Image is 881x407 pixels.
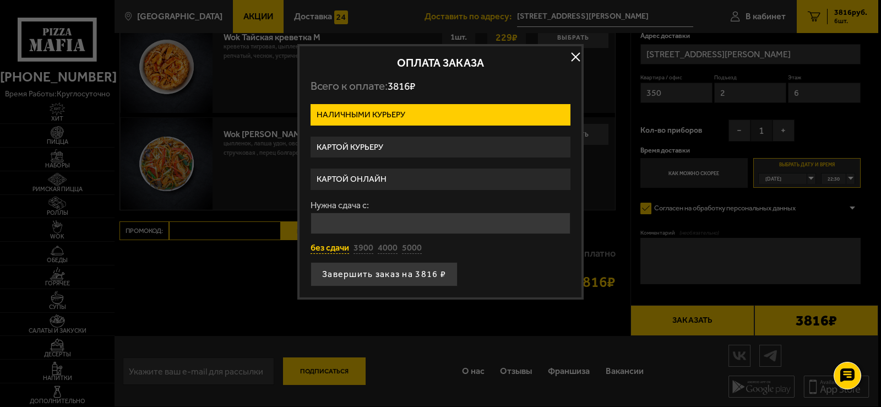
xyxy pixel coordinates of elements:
[388,80,415,93] span: 3816 ₽
[311,137,570,158] label: Картой курьеру
[311,104,570,126] label: Наличными курьеру
[378,242,398,254] button: 4000
[402,242,422,254] button: 5000
[311,242,349,254] button: без сдачи
[311,57,570,68] h2: Оплата заказа
[311,262,458,286] button: Завершить заказ на 3816 ₽
[311,201,570,210] label: Нужна сдача с:
[311,79,570,93] p: Всего к оплате:
[354,242,373,254] button: 3900
[311,169,570,190] label: Картой онлайн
